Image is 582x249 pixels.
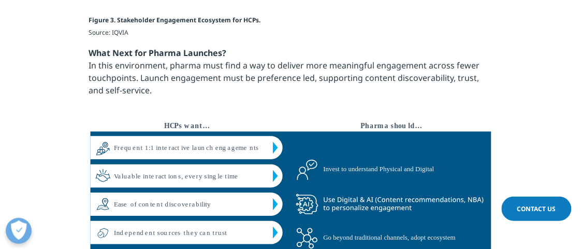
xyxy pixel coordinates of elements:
a: Contact Us [502,197,572,221]
button: Open Preferences [6,218,32,244]
strong: Figure 3. Stakeholder Engagement Ecosystem for HCPs. [89,16,261,24]
strong: What Next for Pharma Launches? [89,47,227,59]
p: In this environment, pharma must find a way to deliver more meaningful engagement across fewer to... [89,59,493,104]
span: Contact Us [517,204,556,213]
p: Source: IQVIA [89,26,493,47]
